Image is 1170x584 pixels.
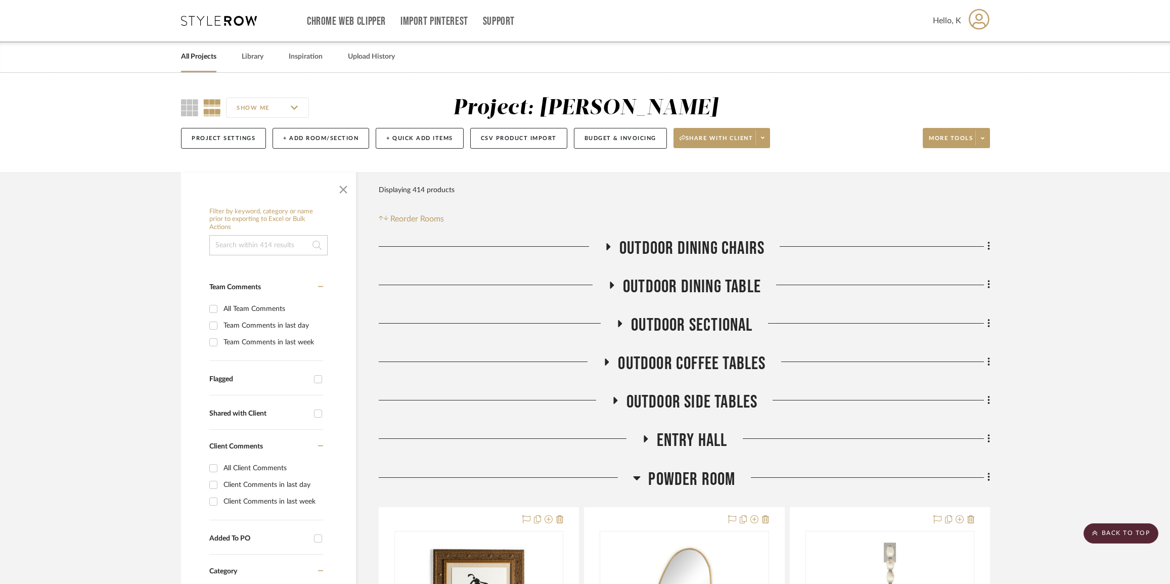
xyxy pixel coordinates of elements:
div: Flagged [209,375,309,384]
a: Support [483,17,515,26]
div: Project: [PERSON_NAME] [453,98,718,119]
div: All Team Comments [223,301,321,317]
button: Close [333,177,353,198]
span: Outdoor Dining Chairs [619,238,764,259]
div: Client Comments in last day [223,477,321,493]
span: Hello, K [933,15,961,27]
button: Share with client [673,128,771,148]
div: Client Comments in last week [223,493,321,510]
span: Share with client [680,134,753,150]
span: Category [209,567,237,576]
div: Shared with Client [209,410,309,418]
span: Client Comments [209,443,263,450]
a: Upload History [348,50,395,64]
span: Team Comments [209,284,261,291]
div: Displaying 414 products [379,180,455,200]
button: + Add Room/Section [273,128,369,149]
span: Outdoor Sectional [631,315,752,336]
button: Reorder Rooms [379,213,444,225]
span: Entry Hall [657,430,728,452]
button: Project Settings [181,128,266,149]
div: Team Comments in last day [223,318,321,334]
a: Chrome Web Clipper [307,17,386,26]
h6: Filter by keyword, category or name prior to exporting to Excel or Bulk Actions [209,208,328,232]
a: Inspiration [289,50,323,64]
span: Powder Room [648,469,735,490]
button: Budget & Invoicing [574,128,667,149]
button: More tools [923,128,990,148]
span: More tools [929,134,973,150]
span: Outdoor Coffee Tables [618,353,766,375]
button: CSV Product Import [470,128,567,149]
a: All Projects [181,50,216,64]
div: Team Comments in last week [223,334,321,350]
span: Outdoor Side Tables [626,391,758,413]
div: All Client Comments [223,460,321,476]
span: Reorder Rooms [390,213,444,225]
input: Search within 414 results [209,235,328,255]
button: + Quick Add Items [376,128,464,149]
a: Import Pinterest [400,17,468,26]
div: Added To PO [209,534,309,543]
a: Library [242,50,263,64]
span: Outdoor Dining Table [623,276,761,298]
scroll-to-top-button: BACK TO TOP [1084,523,1158,544]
